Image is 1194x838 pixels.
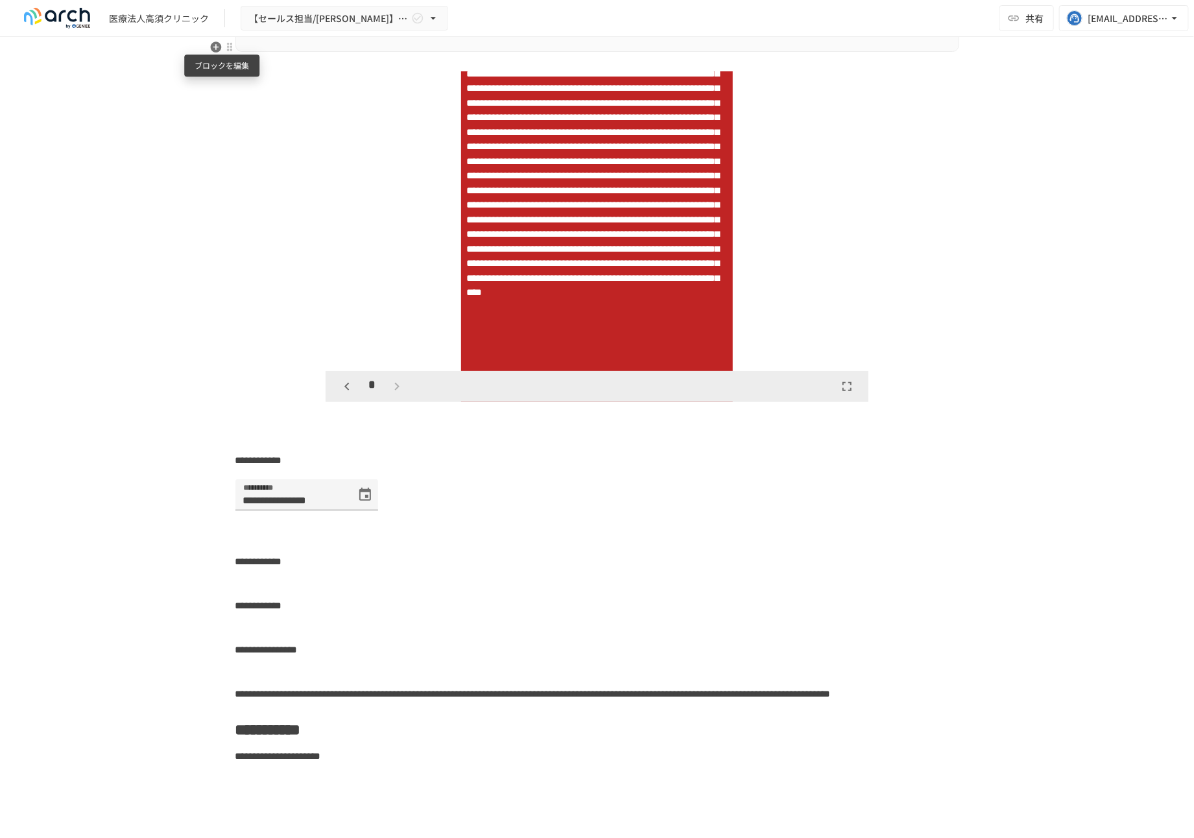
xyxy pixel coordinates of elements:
span: 【セールス担当/[PERSON_NAME]】医療法人[PERSON_NAME]クリニック様_初期設定サポート [249,10,409,27]
button: [EMAIL_ADDRESS][DOMAIN_NAME] [1059,5,1189,31]
div: ブロックを編集 [184,54,259,77]
img: logo-default@2x-9cf2c760.svg [16,8,99,29]
span: 共有 [1025,11,1044,25]
button: 共有 [999,5,1054,31]
button: Choose date, selected date is 2025年9月5日 [352,482,378,508]
button: 【セールス担当/[PERSON_NAME]】医療法人[PERSON_NAME]クリニック様_初期設定サポート [241,6,448,31]
div: [EMAIL_ADDRESS][DOMAIN_NAME] [1088,10,1168,27]
div: 医療法人高須クリニック [109,12,209,25]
